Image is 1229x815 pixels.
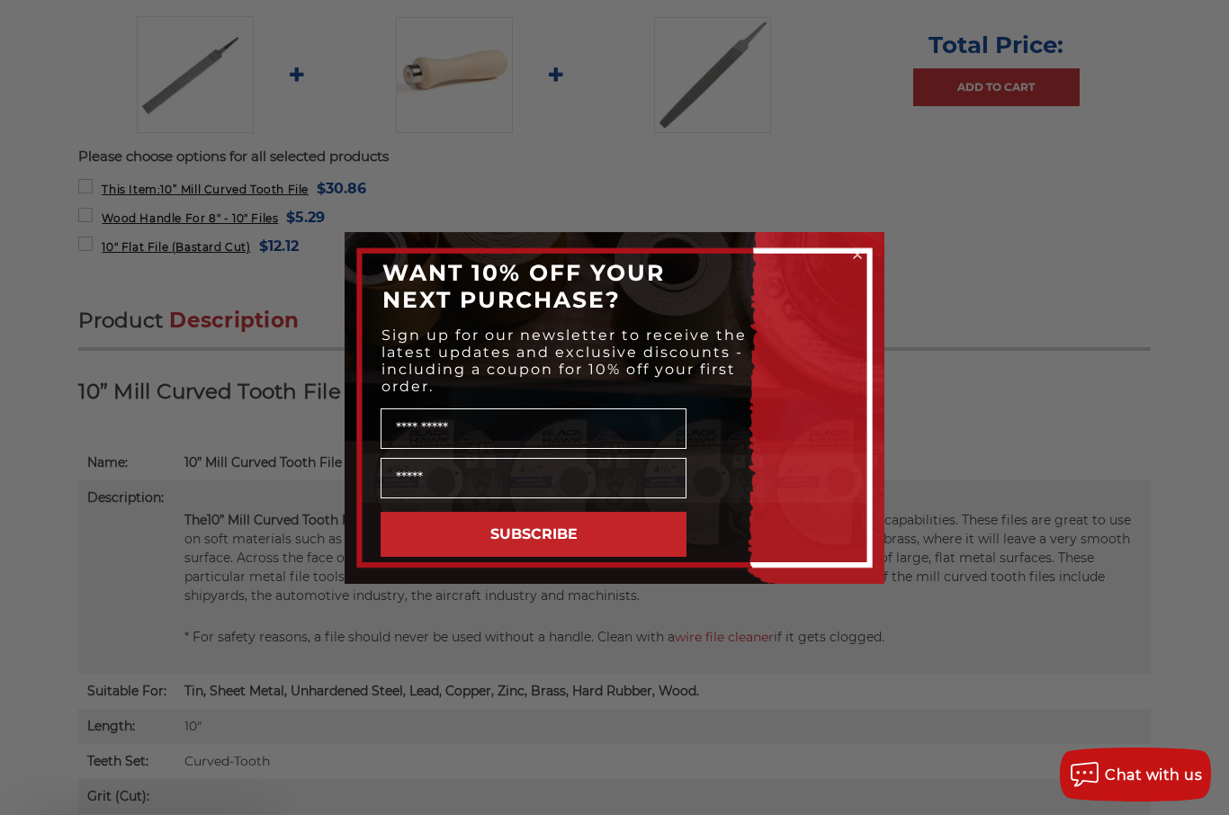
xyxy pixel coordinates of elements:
input: Email [381,458,686,498]
span: Sign up for our newsletter to receive the latest updates and exclusive discounts - including a co... [381,327,747,395]
button: SUBSCRIBE [381,512,686,557]
span: WANT 10% OFF YOUR NEXT PURCHASE? [382,259,665,313]
span: Chat with us [1105,766,1202,784]
button: Close dialog [848,246,866,264]
button: Chat with us [1060,748,1211,802]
